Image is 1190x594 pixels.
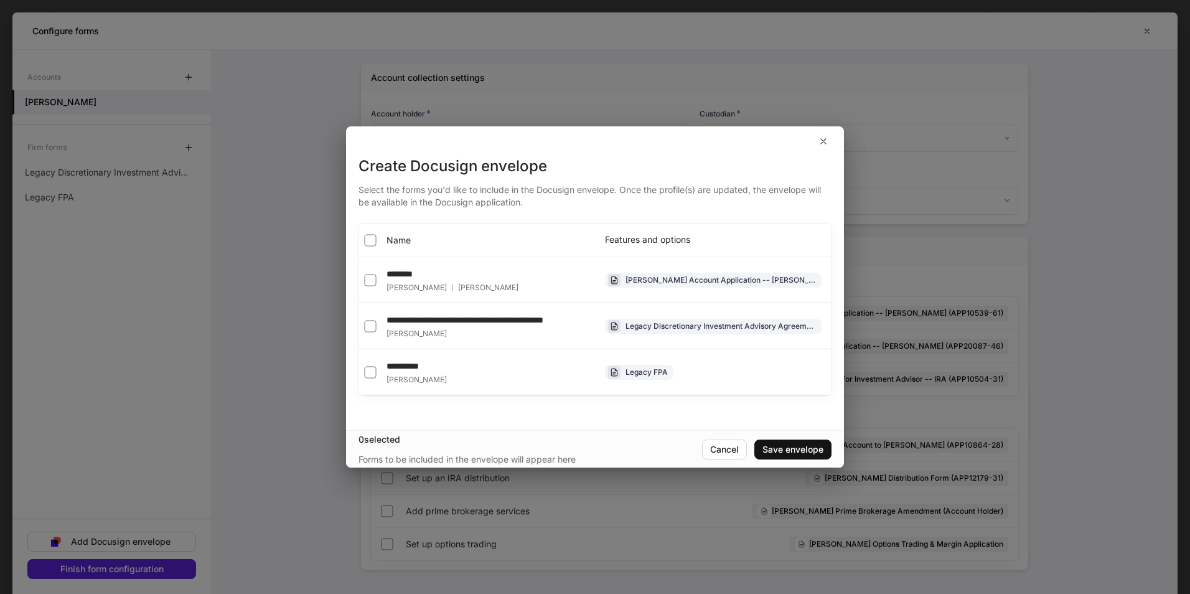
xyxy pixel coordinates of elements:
button: Save envelope [754,440,832,460]
button: Cancel [702,440,747,460]
div: [PERSON_NAME] [387,283,518,293]
th: Features and options [595,224,832,257]
span: [PERSON_NAME] [387,375,447,385]
div: Cancel [710,445,739,454]
div: Save envelope [762,445,823,454]
div: 0 selected [358,433,702,446]
div: Forms to be included in the envelope will appear here [358,453,576,466]
span: [PERSON_NAME] [458,283,518,293]
span: [PERSON_NAME] [387,329,447,339]
span: Name [387,234,411,247]
div: Select the forms you'd like to include in the Docusign envelope. Once the profile(s) are updated,... [358,176,832,209]
div: [PERSON_NAME] Account Application -- [PERSON_NAME] (APP10539-61) [625,274,816,286]
div: Create Docusign envelope [358,156,832,176]
div: Legacy FPA [625,366,668,378]
div: Legacy Discretionary Investment Advisory Agreement [625,320,816,332]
